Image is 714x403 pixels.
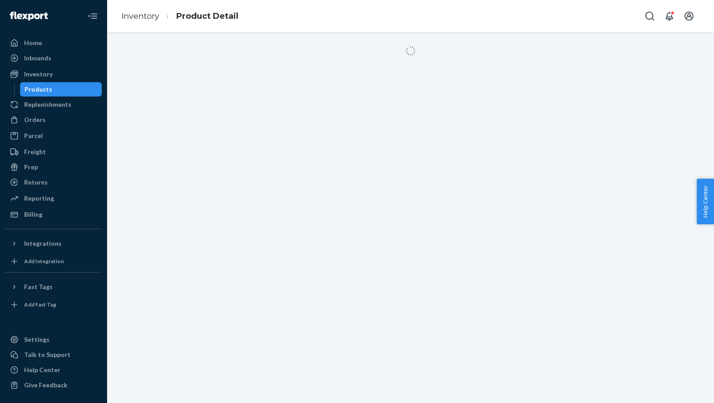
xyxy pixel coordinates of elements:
[5,332,102,347] a: Settings
[24,239,62,248] div: Integrations
[176,11,238,21] a: Product Detail
[5,207,102,222] a: Billing
[5,67,102,81] a: Inventory
[24,282,53,291] div: Fast Tags
[10,12,48,21] img: Flexport logo
[641,7,659,25] button: Open Search Box
[5,363,102,377] a: Help Center
[24,210,42,219] div: Billing
[24,365,60,374] div: Help Center
[5,160,102,174] a: Prep
[5,378,102,392] button: Give Feedback
[697,179,714,224] button: Help Center
[121,11,159,21] a: Inventory
[24,301,56,308] div: Add Fast Tag
[5,36,102,50] a: Home
[5,348,102,362] a: Talk to Support
[5,113,102,127] a: Orders
[660,7,678,25] button: Open notifications
[5,51,102,65] a: Inbounds
[5,129,102,143] a: Parcel
[24,115,46,124] div: Orders
[24,194,54,203] div: Reporting
[5,97,102,112] a: Replenishments
[5,145,102,159] a: Freight
[5,254,102,269] a: Add Integration
[680,7,698,25] button: Open account menu
[24,163,38,172] div: Prep
[24,257,64,265] div: Add Integration
[24,100,71,109] div: Replenishments
[24,350,71,359] div: Talk to Support
[24,54,51,63] div: Inbounds
[114,3,245,29] ol: breadcrumbs
[24,335,50,344] div: Settings
[25,85,52,94] div: Products
[24,147,46,156] div: Freight
[24,38,42,47] div: Home
[5,280,102,294] button: Fast Tags
[24,381,67,390] div: Give Feedback
[20,82,102,97] a: Products
[24,178,48,187] div: Returns
[24,131,43,140] div: Parcel
[5,175,102,189] a: Returns
[5,236,102,251] button: Integrations
[5,191,102,206] a: Reporting
[24,70,53,79] div: Inventory
[84,7,102,25] button: Close Navigation
[5,298,102,312] a: Add Fast Tag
